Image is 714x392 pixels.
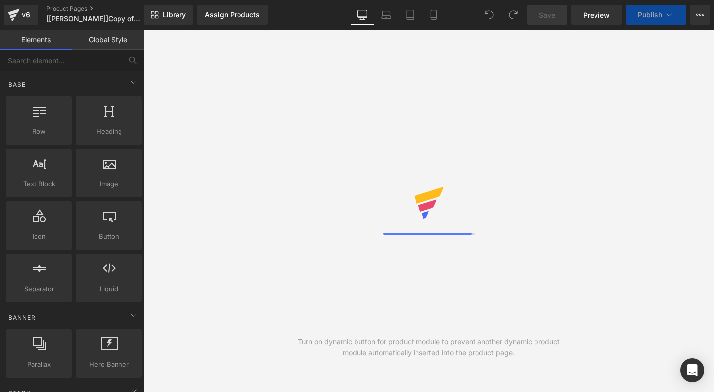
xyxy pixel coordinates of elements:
[571,5,622,25] a: Preview
[583,10,610,20] span: Preview
[46,15,141,23] span: [[PERSON_NAME]]Copy of V.4 Yes Colour Swatch_ Loungewear Template
[79,284,139,294] span: Liquid
[79,126,139,137] span: Heading
[79,231,139,242] span: Button
[79,359,139,370] span: Hero Banner
[398,5,422,25] a: Tablet
[144,5,193,25] a: New Library
[163,10,186,19] span: Library
[539,10,555,20] span: Save
[422,5,446,25] a: Mobile
[286,336,572,358] div: Turn on dynamic button for product module to prevent another dynamic product module automatically...
[638,11,662,19] span: Publish
[690,5,710,25] button: More
[20,8,32,21] div: v6
[680,358,704,382] div: Open Intercom Messenger
[7,80,27,89] span: Base
[72,30,144,50] a: Global Style
[205,11,260,19] div: Assign Products
[4,5,38,25] a: v6
[9,231,69,242] span: Icon
[503,5,523,25] button: Redo
[7,313,37,322] span: Banner
[79,179,139,189] span: Image
[351,5,374,25] a: Desktop
[9,126,69,137] span: Row
[46,5,160,13] a: Product Pages
[374,5,398,25] a: Laptop
[626,5,686,25] button: Publish
[479,5,499,25] button: Undo
[9,359,69,370] span: Parallax
[9,179,69,189] span: Text Block
[9,284,69,294] span: Separator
